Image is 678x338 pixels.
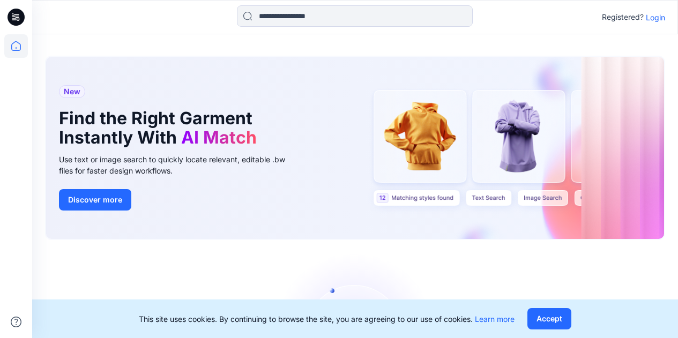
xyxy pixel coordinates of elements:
[139,313,515,325] p: This site uses cookies. By continuing to browse the site, you are agreeing to our use of cookies.
[646,12,665,23] p: Login
[64,85,80,98] span: New
[527,308,571,329] button: Accept
[59,154,300,176] div: Use text or image search to quickly locate relevant, editable .bw files for faster design workflows.
[602,11,644,24] p: Registered?
[475,314,515,324] a: Learn more
[59,189,131,211] button: Discover more
[181,127,257,148] span: AI Match
[59,109,284,147] h1: Find the Right Garment Instantly With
